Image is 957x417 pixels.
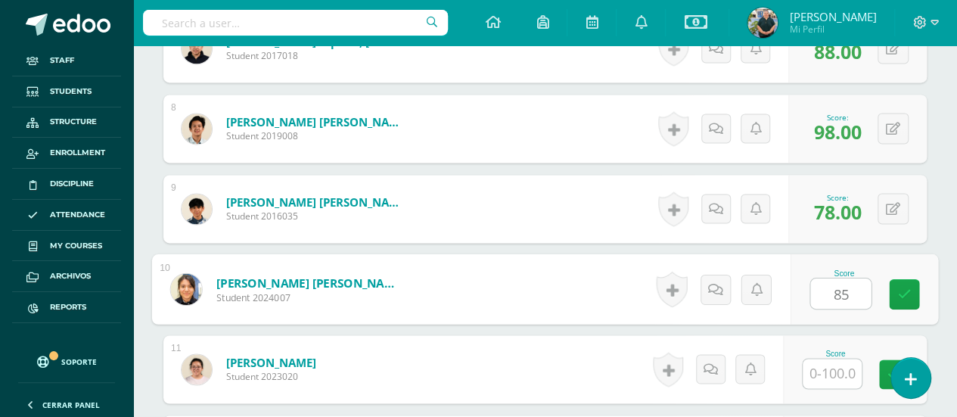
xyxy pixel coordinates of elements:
a: Students [12,76,121,107]
span: Cerrar panel [42,400,100,410]
input: 0-100.0 [810,279,871,309]
span: Staff [50,54,74,67]
span: My courses [50,240,102,252]
img: 4447a754f8b82caf5a355abd86508926.png [747,8,778,38]
img: 2afa192bed52dc4c405dc3261bde84b2.png [170,273,201,304]
span: Soporte [61,356,97,367]
span: 88.00 [813,39,861,64]
span: Student 2017018 [226,49,408,62]
span: Reports [50,301,86,313]
a: Staff [12,45,121,76]
a: Structure [12,107,121,138]
span: [PERSON_NAME] [789,9,876,24]
span: 98.00 [813,119,861,145]
span: Mi Perfil [789,23,876,36]
span: Enrollment [50,147,105,159]
input: Search a user… [143,10,448,36]
div: Score [809,269,878,277]
a: Reports [12,292,121,323]
div: Score: [813,112,861,123]
a: [PERSON_NAME] [PERSON_NAME] [226,114,408,129]
a: [PERSON_NAME] [PERSON_NAME] [226,194,408,210]
span: Student 2019008 [226,129,408,142]
a: Soporte [18,341,115,378]
div: Score [802,350,868,358]
a: Attendance [12,200,121,231]
span: 78.00 [813,199,861,225]
a: [PERSON_NAME] [PERSON_NAME] [216,275,403,291]
span: Students [50,86,92,98]
a: [PERSON_NAME] [226,355,316,370]
span: Structure [50,116,97,128]
span: Discipline [50,178,94,190]
span: Attendance [50,209,105,221]
img: f76073ca312b03dd87f23b6b364bf11e.png [182,194,212,224]
div: Score: [813,192,861,203]
img: 989625109da5e4b6e7106fc46bd51766.png [182,114,212,144]
a: Discipline [12,169,121,200]
span: Student 2016035 [226,210,408,223]
a: My courses [12,231,121,262]
img: 4c81a8a006ef53e436624bd90c695afd.png [182,354,212,384]
a: Archivos [12,261,121,292]
a: Enrollment [12,138,121,169]
span: Student 2024007 [216,291,403,304]
img: f030b365f4a656aee2bc7c6bfb38a77c.png [182,33,212,64]
span: Student 2023020 [226,370,316,383]
span: Archivos [50,270,91,282]
input: 0-100.0 [803,359,862,388]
